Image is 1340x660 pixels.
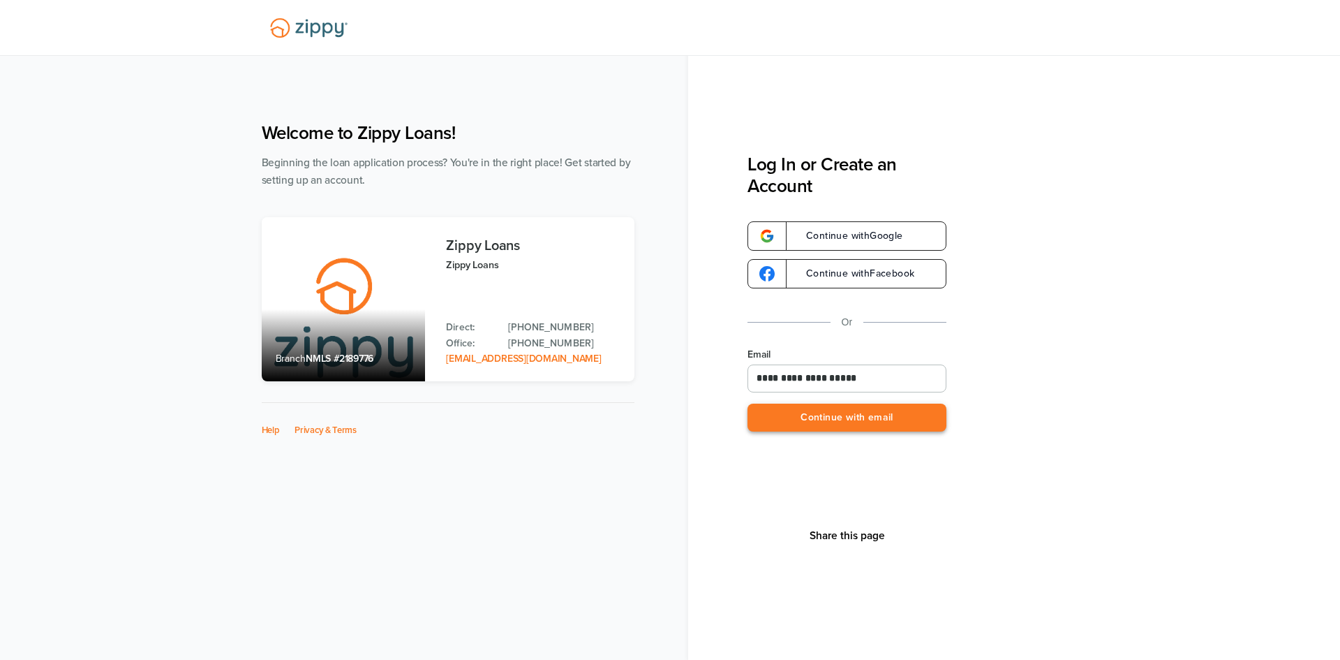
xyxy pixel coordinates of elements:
[262,12,356,44] img: Lender Logo
[759,266,775,281] img: google-logo
[276,353,306,365] span: Branch
[747,221,946,251] a: google-logoContinue withGoogle
[747,365,946,393] input: Email Address
[446,336,494,351] p: Office:
[262,156,631,186] span: Beginning the loan application process? You're in the right place! Get started by setting up an a...
[446,353,601,365] a: Email Address: zippyguide@zippymh.com
[747,259,946,288] a: google-logoContinue withFacebook
[446,257,620,273] p: Zippy Loans
[295,425,357,436] a: Privacy & Terms
[747,404,946,432] button: Continue with email
[446,320,494,335] p: Direct:
[792,269,914,279] span: Continue with Facebook
[306,353,373,365] span: NMLS #2189776
[792,231,903,241] span: Continue with Google
[747,348,946,362] label: Email
[508,320,620,335] a: Direct Phone: 512-975-2947
[805,529,889,543] button: Share This Page
[508,336,620,351] a: Office Phone: 512-975-2947
[747,154,946,197] h3: Log In or Create an Account
[262,122,634,144] h1: Welcome to Zippy Loans!
[446,238,620,254] h3: Zippy Loans
[759,228,775,244] img: google-logo
[842,314,853,331] p: Or
[262,425,280,436] a: Help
